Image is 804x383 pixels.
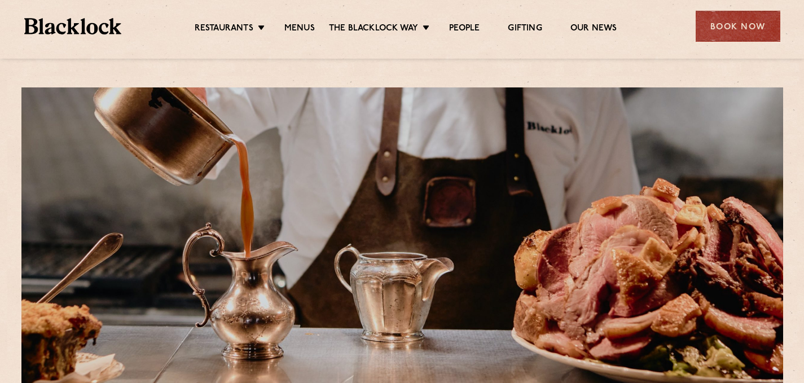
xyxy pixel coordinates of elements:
[329,23,418,36] a: The Blacklock Way
[508,23,542,36] a: Gifting
[696,11,780,42] div: Book Now
[24,18,122,34] img: BL_Textured_Logo-footer-cropped.svg
[449,23,480,36] a: People
[284,23,315,36] a: Menus
[195,23,253,36] a: Restaurants
[570,23,617,36] a: Our News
